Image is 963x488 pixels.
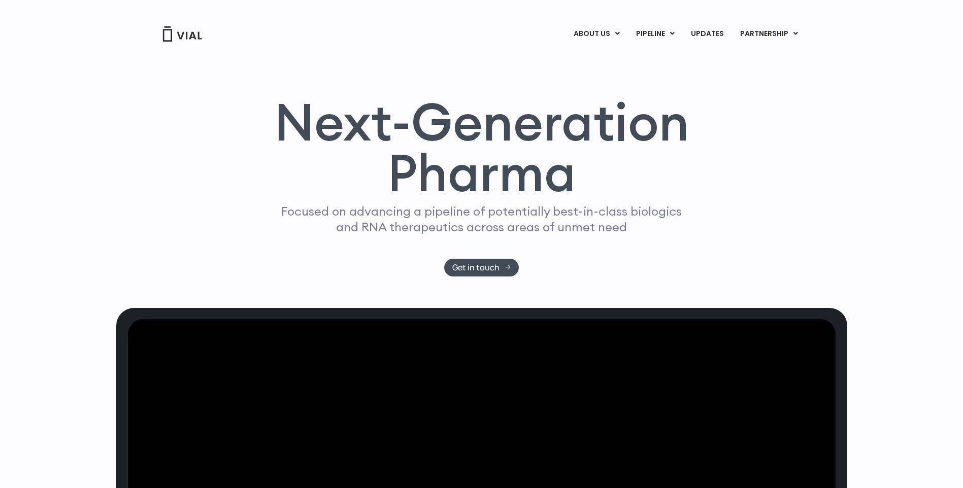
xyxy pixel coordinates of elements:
a: Get in touch [444,259,519,276]
a: UPDATES [683,25,732,43]
a: PIPELINEMenu Toggle [628,25,682,43]
img: Vial Logo [162,26,203,42]
a: ABOUT USMenu Toggle [566,25,627,43]
h1: Next-Generation Pharma [262,96,702,199]
span: Get in touch [452,264,500,271]
p: Focused on advancing a pipeline of potentially best-in-class biologics and RNA therapeutics acros... [277,203,686,235]
a: PARTNERSHIPMenu Toggle [732,25,806,43]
